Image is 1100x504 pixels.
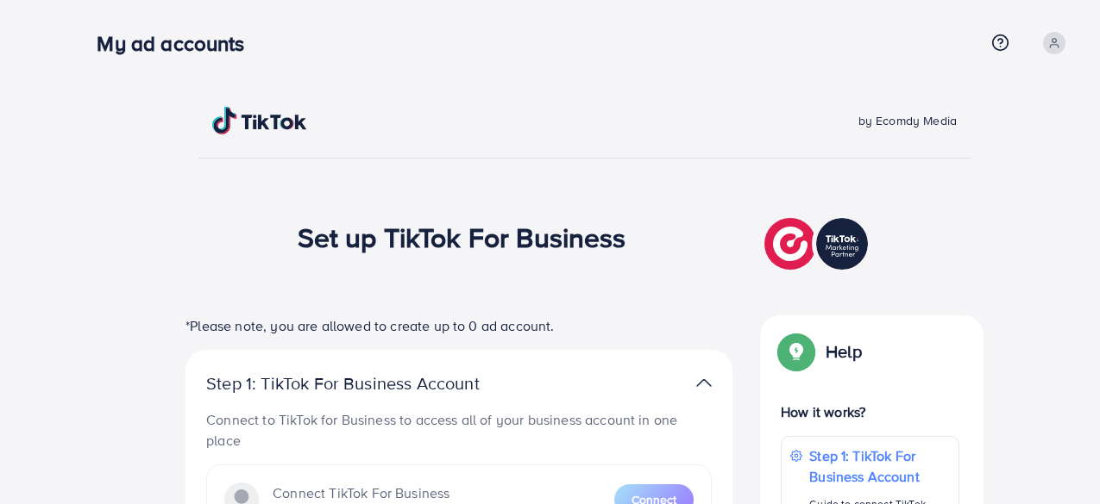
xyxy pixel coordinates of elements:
p: Step 1: TikTok For Business Account [206,373,534,394]
img: TikTok [212,107,307,134]
p: *Please note, you are allowed to create up to 0 ad account. [185,315,732,336]
p: How it works? [781,401,959,422]
img: TikTok partner [764,214,872,274]
img: TikTok partner [696,370,712,395]
h1: Set up TikTok For Business [298,221,626,253]
span: by Ecomdy Media [858,112,957,129]
h3: My ad accounts [97,31,258,56]
p: Help [826,341,862,362]
p: Step 1: TikTok For Business Account [809,445,950,487]
img: Popup guide [781,336,812,367]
